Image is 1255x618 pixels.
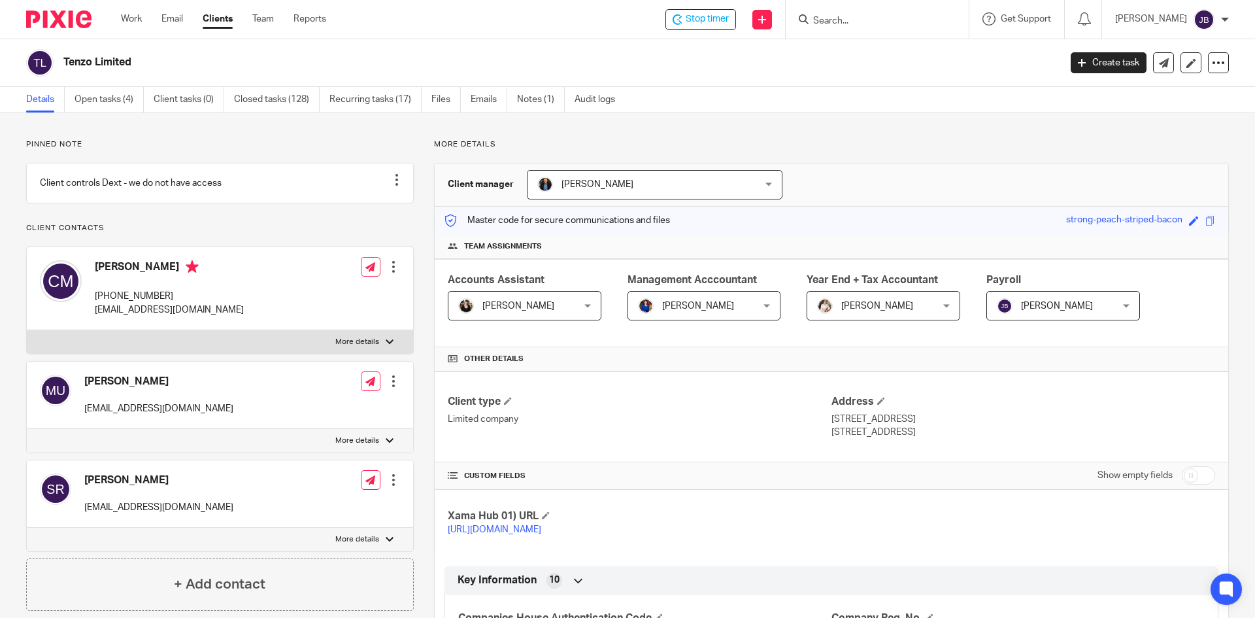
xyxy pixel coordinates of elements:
p: [STREET_ADDRESS] [831,426,1215,439]
span: [PERSON_NAME] [841,301,913,311]
h2: Tenzo Limited [63,56,854,69]
h4: [PERSON_NAME] [84,473,233,487]
img: svg%3E [1194,9,1214,30]
h4: [PERSON_NAME] [84,375,233,388]
a: Create task [1071,52,1146,73]
p: [EMAIL_ADDRESS][DOMAIN_NAME] [84,402,233,415]
a: Work [121,12,142,26]
p: [PERSON_NAME] [1115,12,1187,26]
h3: Client manager [448,178,514,191]
a: Files [431,87,461,112]
span: Year End + Tax Accountant [807,275,938,285]
span: [PERSON_NAME] [482,301,554,311]
img: svg%3E [40,260,82,302]
p: [EMAIL_ADDRESS][DOMAIN_NAME] [84,501,233,514]
div: strong-peach-striped-bacon [1066,213,1182,228]
p: More details [335,436,379,446]
span: Payroll [986,275,1021,285]
p: Client contacts [26,223,414,233]
h4: CUSTOM FIELDS [448,471,831,481]
p: [PHONE_NUMBER] [95,290,244,303]
span: Management Acccountant [627,275,757,285]
a: Closed tasks (128) [234,87,320,112]
span: Team assignments [464,241,542,252]
span: Other details [464,354,524,364]
a: Open tasks (4) [75,87,144,112]
a: [URL][DOMAIN_NAME] [448,525,541,534]
span: 10 [549,574,560,587]
h4: Client type [448,395,831,409]
p: Pinned note [26,139,414,150]
img: Pixie [26,10,92,28]
span: Stop timer [686,12,729,26]
span: Accounts Assistant [448,275,544,285]
img: svg%3E [997,298,1012,314]
a: Recurring tasks (17) [329,87,422,112]
img: Helen%20Campbell.jpeg [458,298,474,314]
div: Tenzo Limited [665,9,736,30]
h4: + Add contact [174,574,265,594]
img: martin-hickman.jpg [537,177,553,192]
h4: Xama Hub 01) URL [448,509,831,523]
span: [PERSON_NAME] [1021,301,1093,311]
span: [PERSON_NAME] [662,301,734,311]
img: Kayleigh%20Henson.jpeg [817,298,833,314]
p: More details [434,139,1229,150]
p: [EMAIL_ADDRESS][DOMAIN_NAME] [95,303,244,317]
p: [STREET_ADDRESS] [831,413,1215,426]
p: More details [335,337,379,347]
span: Get Support [1001,14,1051,24]
img: svg%3E [26,49,54,77]
a: Email [161,12,183,26]
input: Search [812,16,929,27]
span: [PERSON_NAME] [561,180,633,189]
i: Primary [186,260,199,273]
h4: Address [831,395,1215,409]
a: Audit logs [575,87,625,112]
a: Details [26,87,65,112]
a: Emails [471,87,507,112]
a: Team [252,12,274,26]
img: Nicole.jpeg [638,298,654,314]
a: Client tasks (0) [154,87,224,112]
p: More details [335,534,379,545]
a: Reports [293,12,326,26]
p: Master code for secure communications and files [444,214,670,227]
img: svg%3E [40,375,71,406]
p: Limited company [448,413,831,426]
a: Clients [203,12,233,26]
h4: [PERSON_NAME] [95,260,244,277]
label: Show empty fields [1097,469,1173,482]
span: Key Information [458,574,537,587]
img: svg%3E [40,473,71,505]
a: Notes (1) [517,87,565,112]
